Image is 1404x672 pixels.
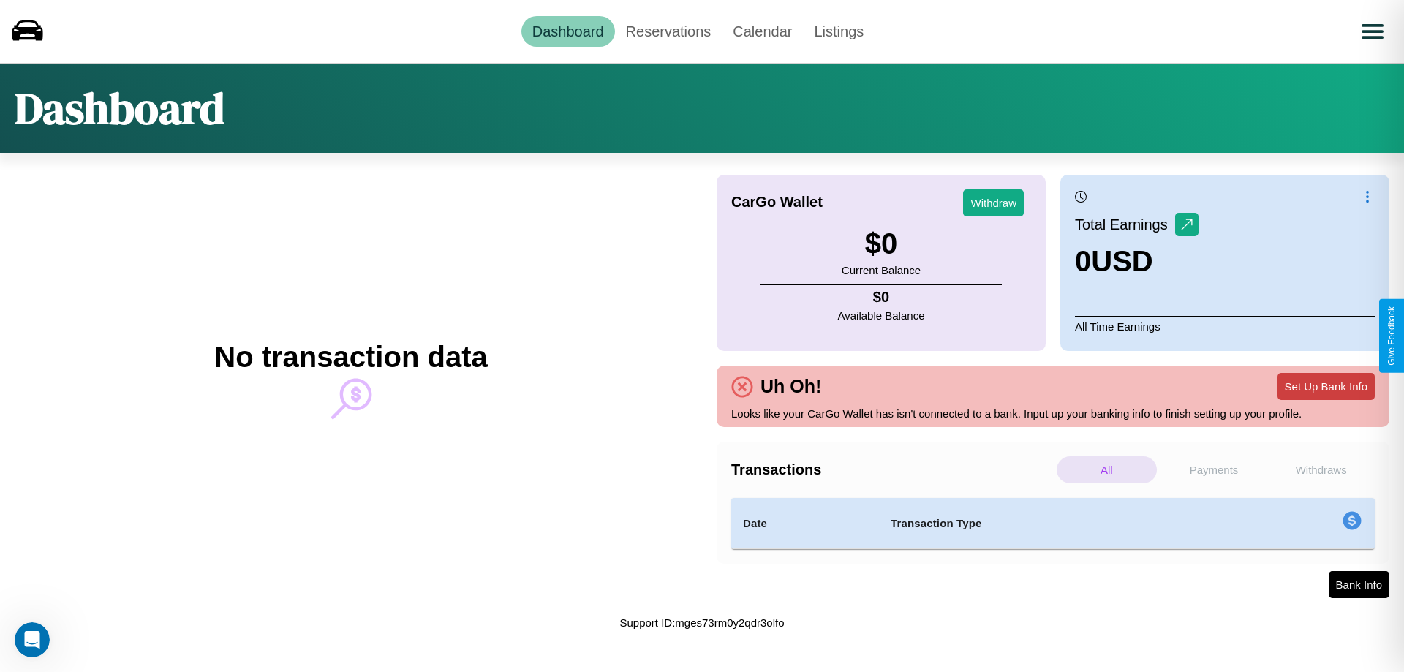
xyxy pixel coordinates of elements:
[743,515,867,532] h4: Date
[803,16,875,47] a: Listings
[963,189,1024,216] button: Withdraw
[1057,456,1157,483] p: All
[1352,11,1393,52] button: Open menu
[1386,306,1397,366] div: Give Feedback
[842,227,921,260] h3: $ 0
[1329,571,1389,598] button: Bank Info
[891,515,1223,532] h4: Transaction Type
[842,260,921,280] p: Current Balance
[1277,373,1375,400] button: Set Up Bank Info
[731,404,1375,423] p: Looks like your CarGo Wallet has isn't connected to a bank. Input up your banking info to finish ...
[731,461,1053,478] h4: Transactions
[1271,456,1371,483] p: Withdraws
[753,376,829,397] h4: Uh Oh!
[619,613,784,633] p: Support ID: mges73rm0y2qdr3olfo
[1075,211,1175,238] p: Total Earnings
[722,16,803,47] a: Calendar
[15,622,50,657] iframe: Intercom live chat
[731,194,823,211] h4: CarGo Wallet
[15,78,224,138] h1: Dashboard
[615,16,722,47] a: Reservations
[731,498,1375,549] table: simple table
[1164,456,1264,483] p: Payments
[838,306,925,325] p: Available Balance
[838,289,925,306] h4: $ 0
[521,16,615,47] a: Dashboard
[1075,316,1375,336] p: All Time Earnings
[1075,245,1199,278] h3: 0 USD
[214,341,487,374] h2: No transaction data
